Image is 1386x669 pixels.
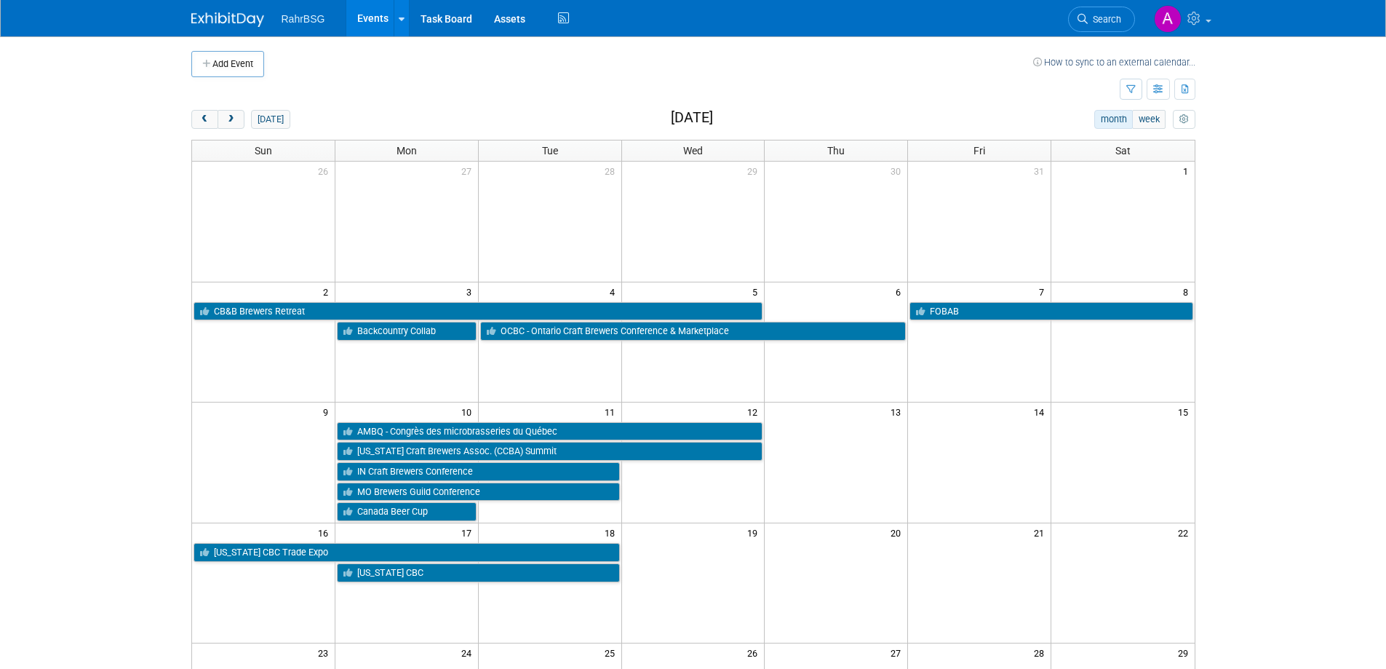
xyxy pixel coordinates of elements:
[337,563,620,582] a: [US_STATE] CBC
[251,110,290,129] button: [DATE]
[397,145,417,157] span: Mon
[746,403,764,421] span: 12
[973,145,985,157] span: Fri
[1182,282,1195,301] span: 8
[1032,403,1051,421] span: 14
[1154,5,1182,33] img: Anna-Lisa Brewer
[1032,523,1051,542] span: 21
[1115,145,1131,157] span: Sat
[542,145,558,157] span: Tue
[889,644,907,662] span: 27
[1176,644,1195,662] span: 29
[1037,282,1051,301] span: 7
[1032,644,1051,662] span: 28
[460,162,478,180] span: 27
[894,282,907,301] span: 6
[337,502,477,521] a: Canada Beer Cup
[909,302,1192,321] a: FOBAB
[1179,115,1189,124] i: Personalize Calendar
[603,403,621,421] span: 11
[1173,110,1195,129] button: myCustomButton
[603,644,621,662] span: 25
[1132,110,1166,129] button: week
[322,282,335,301] span: 2
[460,644,478,662] span: 24
[1176,523,1195,542] span: 22
[889,162,907,180] span: 30
[746,162,764,180] span: 29
[683,145,703,157] span: Wed
[827,145,845,157] span: Thu
[1032,162,1051,180] span: 31
[1094,110,1133,129] button: month
[316,162,335,180] span: 26
[337,322,477,341] a: Backcountry Collab
[460,403,478,421] span: 10
[191,110,218,129] button: prev
[1176,403,1195,421] span: 15
[337,442,763,461] a: [US_STATE] Craft Brewers Assoc. (CCBA) Summit
[1088,14,1121,25] span: Search
[889,403,907,421] span: 13
[746,523,764,542] span: 19
[751,282,764,301] span: 5
[465,282,478,301] span: 3
[460,523,478,542] span: 17
[671,110,713,126] h2: [DATE]
[603,523,621,542] span: 18
[480,322,907,341] a: OCBC - Ontario Craft Brewers Conference & Marketplace
[608,282,621,301] span: 4
[337,462,620,481] a: IN Craft Brewers Conference
[255,145,272,157] span: Sun
[282,13,325,25] span: RahrBSG
[603,162,621,180] span: 28
[194,543,620,562] a: [US_STATE] CBC Trade Expo
[746,644,764,662] span: 26
[316,644,335,662] span: 23
[322,403,335,421] span: 9
[316,523,335,542] span: 16
[191,12,264,27] img: ExhibitDay
[337,483,620,502] a: MO Brewers Guild Conference
[218,110,244,129] button: next
[191,51,264,77] button: Add Event
[1182,162,1195,180] span: 1
[337,422,763,441] a: AMBQ - Congrès des microbrasseries du Québec
[1033,57,1195,68] a: How to sync to an external calendar...
[194,302,763,321] a: CB&B Brewers Retreat
[1068,7,1135,32] a: Search
[889,523,907,542] span: 20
